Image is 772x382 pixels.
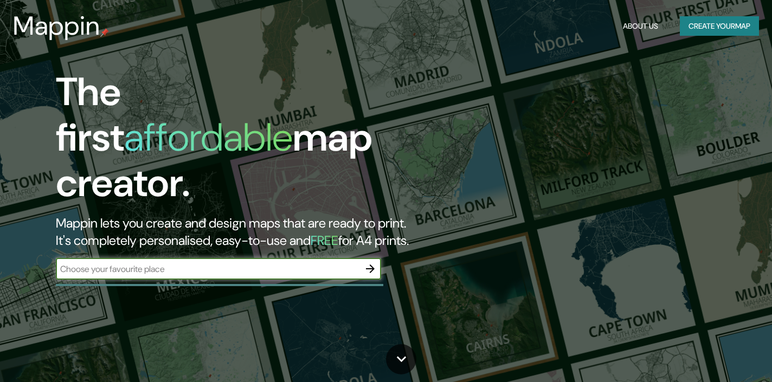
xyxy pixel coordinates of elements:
[100,28,109,37] img: mappin-pin
[56,215,442,249] h2: Mappin lets you create and design maps that are ready to print. It's completely personalised, eas...
[676,340,760,370] iframe: Help widget launcher
[311,232,338,249] h5: FREE
[124,112,293,163] h1: affordable
[13,11,100,41] h3: Mappin
[56,263,359,275] input: Choose your favourite place
[680,16,759,36] button: Create yourmap
[619,16,662,36] button: About Us
[56,69,442,215] h1: The first map creator.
